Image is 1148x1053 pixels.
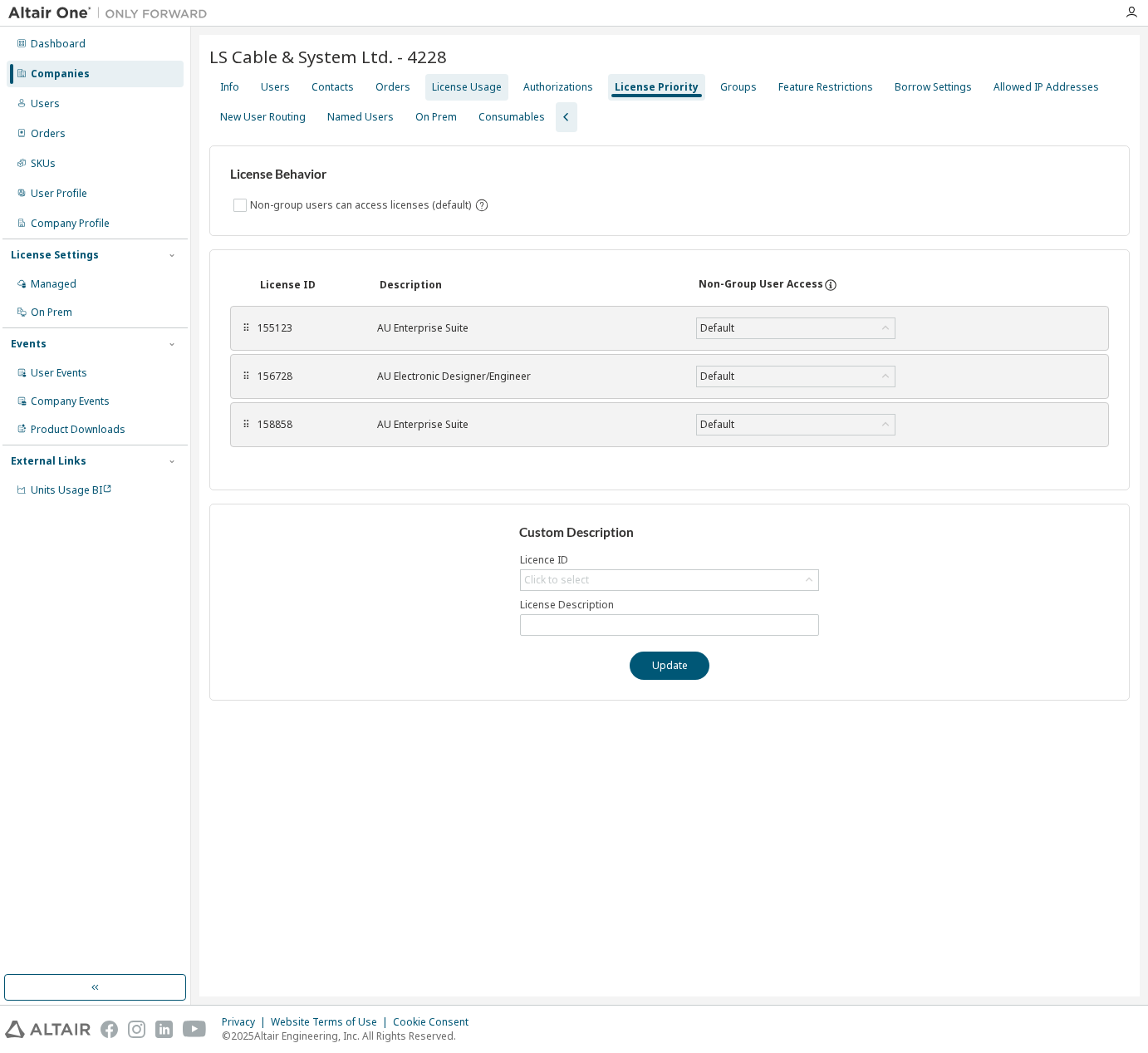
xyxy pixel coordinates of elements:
div: Click to select [521,570,818,590]
div: User Events [31,367,87,380]
div: Feature Restrictions [778,81,873,94]
div: Privacy [222,1016,271,1029]
div: AU Enterprise Suite [377,322,676,335]
label: Licence ID [520,554,819,567]
div: Groups [720,81,757,94]
label: License Description [520,598,819,612]
div: Default [697,367,895,386]
div: ⠿ [241,370,251,383]
div: Managed [31,278,76,291]
div: On Prem [415,111,457,124]
div: Authorizations [523,81,593,94]
div: Default [698,367,737,386]
img: facebook.svg [101,1021,118,1038]
div: Contacts [312,81,354,94]
div: New User Routing [220,111,306,124]
div: Events [11,337,47,351]
div: Website Terms of Use [271,1016,393,1029]
p: © 2025 Altair Engineering, Inc. All Rights Reserved. [222,1029,478,1043]
div: User Profile [31,187,87,200]
h3: License Behavior [230,166,487,183]
div: External Links [11,455,86,468]
div: Users [261,81,290,94]
h3: Custom Description [519,524,821,541]
div: Product Downloads [31,423,125,436]
div: Default [697,415,895,435]
div: Allowed IP Addresses [993,81,1099,94]
div: Named Users [327,111,394,124]
span: LS Cable & System Ltd. - 4228 [209,45,447,68]
div: Default [698,319,737,337]
div: License Usage [432,81,502,94]
img: Altair One [8,5,216,22]
div: Borrow Settings [895,81,972,94]
div: SKUs [31,157,56,170]
img: instagram.svg [128,1021,145,1038]
div: Default [698,416,737,434]
div: 156728 [258,370,357,383]
div: ⠿ [241,418,251,431]
label: Non-group users can access licenses (default) [250,195,474,215]
button: Update [630,652,709,680]
div: Dashboard [31,37,86,51]
div: AU Electronic Designer/Engineer [377,370,676,383]
div: ⠿ [241,322,251,335]
div: Cookie Consent [393,1016,478,1029]
div: Click to select [524,573,589,587]
div: 158858 [258,418,357,431]
span: Units Usage BI [31,483,112,497]
div: License Settings [11,248,99,262]
div: On Prem [31,306,72,319]
img: altair_logo.svg [5,1021,91,1038]
div: Companies [31,67,90,81]
div: Users [31,97,60,111]
svg: By default any user not assigned to any group can access any license. Turn this setting off to di... [474,198,489,213]
div: Company Events [31,395,110,408]
div: Orders [31,127,66,140]
div: License Priority [615,81,699,94]
div: Consumables [478,111,545,124]
img: linkedin.svg [155,1021,173,1038]
div: Non-Group User Access [699,278,823,293]
div: Orders [375,81,410,94]
div: Default [697,318,895,338]
img: youtube.svg [183,1021,207,1038]
div: Info [220,81,239,94]
div: Company Profile [31,217,110,230]
div: AU Enterprise Suite [377,418,676,431]
div: License ID [260,278,360,292]
div: 155123 [258,322,357,335]
div: Description [380,278,679,292]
